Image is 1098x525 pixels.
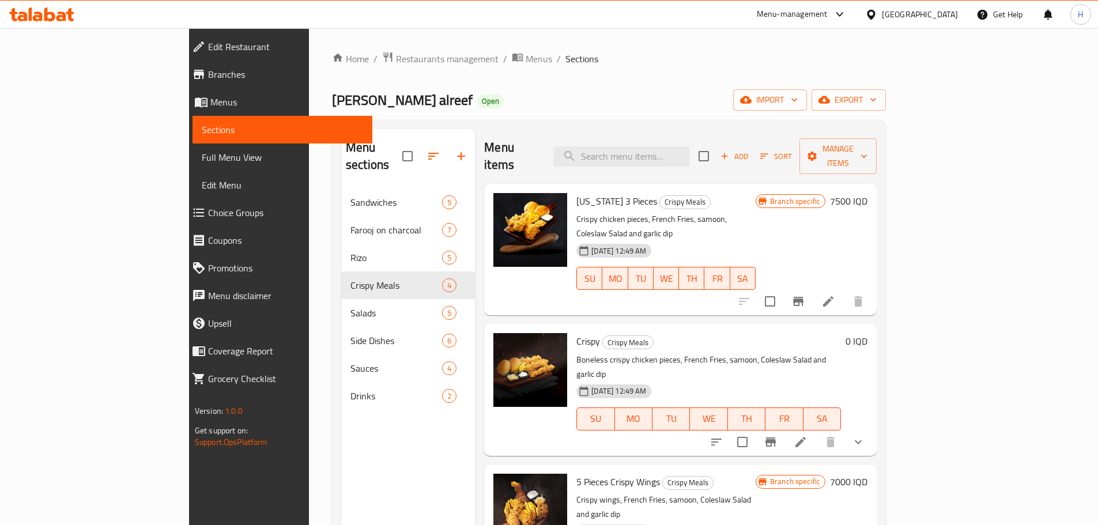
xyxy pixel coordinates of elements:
[704,267,730,290] button: FR
[663,476,713,489] span: Crispy Meals
[341,354,475,382] div: Sauces4
[576,333,600,350] span: Crispy
[587,386,651,396] span: [DATE] 12:49 AM
[442,389,456,403] div: items
[503,52,507,66] li: /
[183,226,372,254] a: Coupons
[582,410,610,427] span: SU
[208,40,363,54] span: Edit Restaurant
[765,196,825,207] span: Branch specific
[350,361,442,375] span: Sauces
[350,223,442,237] span: Farooj on charcoal
[844,428,872,456] button: show more
[477,95,504,108] div: Open
[794,435,808,449] a: Edit menu item
[484,139,539,173] h2: Menu items
[821,93,877,107] span: export
[341,382,475,410] div: Drinks2
[742,93,798,107] span: import
[208,372,363,386] span: Grocery Checklist
[447,142,475,170] button: Add section
[728,407,765,430] button: TH
[443,308,456,319] span: 5
[830,474,867,490] h6: 7000 IQD
[658,270,674,287] span: WE
[716,148,753,165] button: Add
[193,116,372,143] a: Sections
[817,428,844,456] button: delete
[844,288,872,315] button: delete
[442,195,456,209] div: items
[765,476,825,487] span: Branch specific
[225,403,243,418] span: 1.0.0
[808,410,836,427] span: SA
[576,353,841,382] p: Boneless crispy chicken pieces, French Fries, samoon, Coleslaw Salad and garlic dip
[350,195,442,209] span: Sandwiches
[195,435,268,450] a: Support.OpsPlatform
[208,233,363,247] span: Coupons
[602,267,628,290] button: MO
[332,87,473,113] span: [PERSON_NAME] alreef
[709,270,725,287] span: FR
[733,89,807,111] button: import
[512,51,552,66] a: Menus
[882,8,958,21] div: [GEOGRAPHIC_DATA]
[395,144,420,168] span: Select all sections
[442,251,456,265] div: items
[350,389,442,403] span: Drinks
[587,245,651,256] span: [DATE] 12:49 AM
[350,251,442,265] span: Rizo
[757,148,795,165] button: Sort
[1078,8,1083,21] span: H
[654,267,679,290] button: WE
[443,280,456,291] span: 4
[442,278,456,292] div: items
[183,199,372,226] a: Choice Groups
[208,261,363,275] span: Promotions
[443,335,456,346] span: 6
[809,142,867,171] span: Manage items
[784,288,812,315] button: Branch-specific-item
[758,289,782,314] span: Select to update
[576,212,756,241] p: Crispy chicken pieces, French Fries, samoon, Coleslaw Salad and garlic dip
[582,270,598,287] span: SU
[565,52,598,66] span: Sections
[730,430,754,454] span: Select to update
[350,334,442,348] span: Side Dishes
[341,184,475,414] nav: Menu sections
[633,270,649,287] span: TU
[493,193,567,267] img: Kentucky 3 Pieces
[210,95,363,109] span: Menus
[193,171,372,199] a: Edit Menu
[382,51,499,66] a: Restaurants management
[553,146,689,167] input: search
[812,89,886,111] button: export
[208,344,363,358] span: Coverage Report
[576,473,660,490] span: 5 Pieces Crispy Wings
[195,423,248,438] span: Get support on:
[652,407,690,430] button: TU
[443,197,456,208] span: 5
[803,407,841,430] button: SA
[442,306,456,320] div: items
[183,282,372,309] a: Menu disclaimer
[493,333,567,407] img: Crispy
[733,410,761,427] span: TH
[332,51,886,66] nav: breadcrumb
[443,252,456,263] span: 5
[757,7,828,21] div: Menu-management
[183,61,372,88] a: Branches
[830,193,867,209] h6: 7500 IQD
[350,278,442,292] div: Crispy Meals
[690,407,727,430] button: WE
[695,410,723,427] span: WE
[602,335,654,349] div: Crispy Meals
[341,188,475,216] div: Sandwiches5
[730,267,756,290] button: SA
[350,306,442,320] span: Salads
[679,267,704,290] button: TH
[576,493,756,522] p: Crispy wings, French Fries, samoon, Coleslaw Salad and garlic dip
